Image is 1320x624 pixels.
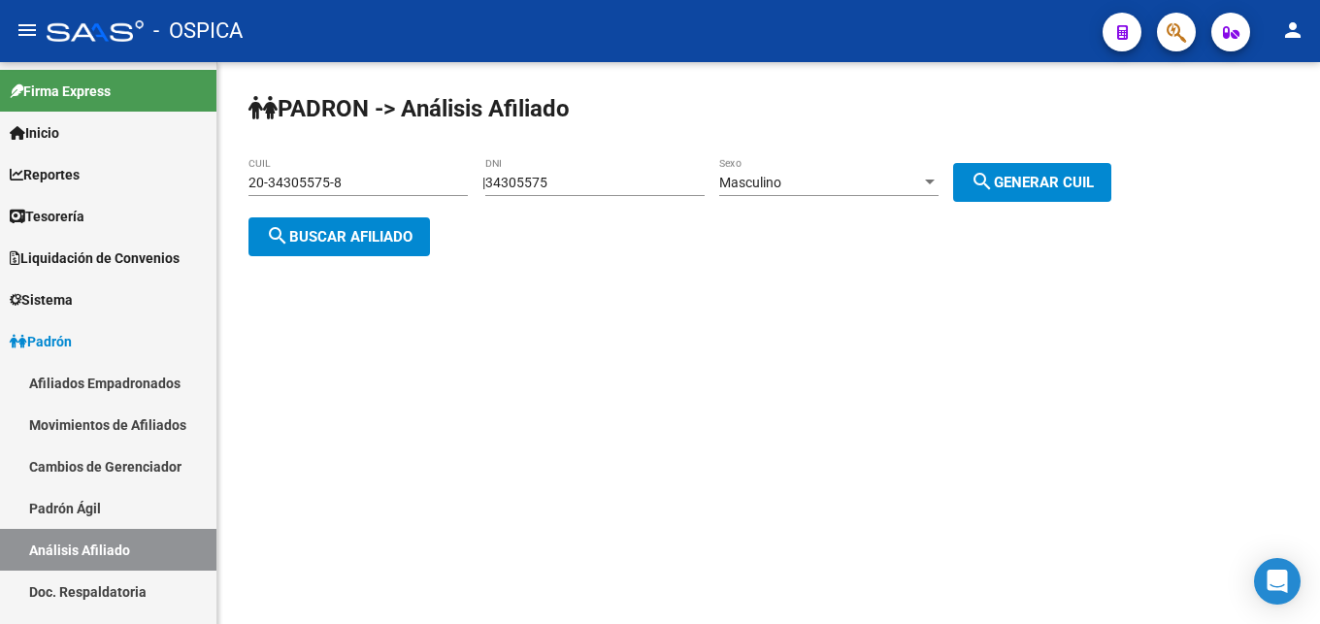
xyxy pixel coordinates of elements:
span: Sistema [10,289,73,311]
mat-icon: search [266,224,289,247]
span: Liquidación de Convenios [10,247,180,269]
span: - OSPICA [153,10,243,52]
strong: PADRON -> Análisis Afiliado [248,95,570,122]
mat-icon: search [971,170,994,193]
button: Generar CUIL [953,163,1111,202]
span: Masculino [719,175,781,190]
span: Inicio [10,122,59,144]
span: Firma Express [10,81,111,102]
span: Generar CUIL [971,174,1094,191]
mat-icon: menu [16,18,39,42]
div: | [482,175,1126,190]
div: Open Intercom Messenger [1254,558,1301,605]
mat-icon: person [1281,18,1304,42]
span: Tesorería [10,206,84,227]
span: Reportes [10,164,80,185]
span: Buscar afiliado [266,228,412,246]
button: Buscar afiliado [248,217,430,256]
span: Padrón [10,331,72,352]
